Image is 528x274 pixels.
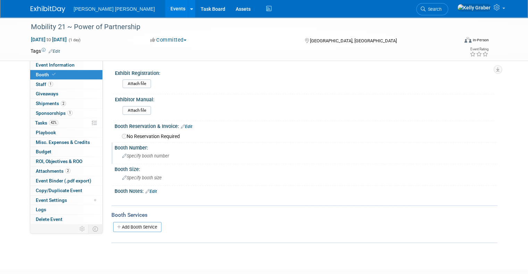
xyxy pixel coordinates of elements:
a: ROI, Objectives & ROO [30,157,102,166]
a: Event Information [30,60,102,70]
div: Booth Notes: [115,186,497,195]
a: Search [416,3,448,15]
span: 2 [65,168,70,173]
button: Committed [148,36,189,44]
a: Event Settings [30,196,102,205]
span: Booth [36,72,57,77]
span: Tasks [35,120,58,126]
span: Event Binder (.pdf export) [36,178,91,183]
div: Exhibit Registration: [115,68,494,77]
span: Budget [36,149,51,154]
span: Specify booth size [122,175,162,180]
a: Delete Event [30,215,102,224]
div: Booth Size: [115,164,497,173]
a: Shipments2 [30,99,102,108]
a: Attachments2 [30,166,102,176]
div: Exhibitor Manual: [115,94,494,103]
div: Booth Reservation & Invoice: [115,121,497,130]
span: Playbook [36,130,56,135]
span: 42% [49,120,58,125]
span: 1 [48,82,53,87]
div: Mobility 21 ~ Power of Partnership [28,21,450,33]
span: [DATE] [DATE] [31,36,67,43]
a: Staff1 [30,80,102,89]
span: Logs [36,207,46,212]
span: Specify booth number [122,153,169,159]
a: Giveaways [30,89,102,99]
a: Event Binder (.pdf export) [30,176,102,186]
div: Event Format [421,36,489,46]
span: Sponsorships [36,110,73,116]
div: Booth Number: [115,143,497,151]
a: Playbook [30,128,102,137]
span: Event Settings [36,197,67,203]
a: Edit [181,124,192,129]
span: Copy/Duplicate Event [36,188,82,193]
span: Modified Layout [94,199,96,201]
a: Copy/Duplicate Event [30,186,102,195]
div: No Reservation Required [120,131,492,140]
span: 2 [61,101,66,106]
a: Tasks42% [30,118,102,128]
a: Logs [30,205,102,214]
span: Staff [36,82,53,87]
span: 1 [67,110,73,115]
td: Tags [31,48,60,54]
span: Search [426,7,442,12]
td: Personalize Event Tab Strip [76,224,89,233]
a: Edit [145,189,157,194]
a: Add Booth Service [113,222,161,232]
div: Booth Services [111,211,497,219]
img: ExhibitDay [31,6,65,13]
a: Misc. Expenses & Credits [30,138,102,147]
span: Event Information [36,62,75,68]
a: Sponsorships1 [30,109,102,118]
span: Shipments [36,101,66,106]
span: ROI, Objectives & ROO [36,159,82,164]
a: Edit [49,49,60,54]
span: Delete Event [36,216,62,222]
i: Booth reservation complete [52,72,56,76]
span: Attachments [36,168,70,174]
td: Toggle Event Tabs [89,224,103,233]
div: Event Rating [470,48,488,51]
a: Booth [30,70,102,79]
a: Budget [30,147,102,156]
span: [PERSON_NAME] [PERSON_NAME] [74,6,155,12]
img: Format-Inperson.png [464,37,471,43]
img: Kelly Graber [457,4,491,11]
div: In-Person [472,37,489,43]
span: to [45,37,52,42]
span: Giveaways [36,91,58,96]
span: Misc. Expenses & Credits [36,139,90,145]
span: (1 day) [68,38,81,42]
span: [GEOGRAPHIC_DATA], [GEOGRAPHIC_DATA] [310,38,397,43]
